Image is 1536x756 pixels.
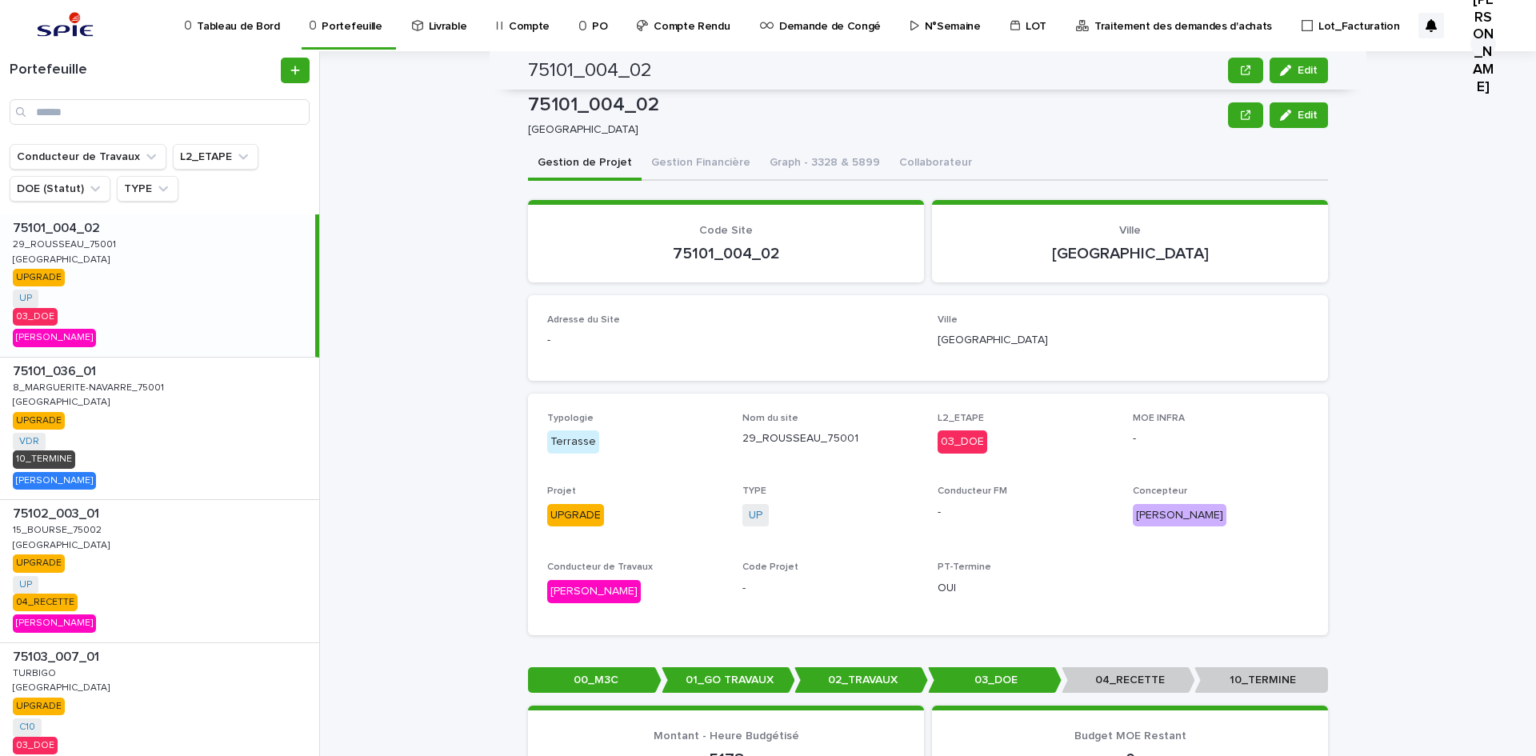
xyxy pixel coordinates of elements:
span: Ville [1119,225,1141,236]
p: 75101_004_02 [13,218,103,236]
p: 29_ROUSSEAU_75001 [742,430,918,447]
div: UPGRADE [547,504,604,527]
a: UP [19,579,32,590]
p: [GEOGRAPHIC_DATA] [13,394,113,408]
button: Gestion de Projet [528,147,642,181]
p: [GEOGRAPHIC_DATA] [13,679,113,694]
p: 15_BOURSE_75002 [13,522,105,536]
button: DOE (Statut) [10,176,110,202]
div: UPGRADE [13,698,65,715]
span: Conducteur de Travaux [547,562,653,572]
div: [PERSON_NAME] [1470,31,1496,57]
span: Adresse du Site [547,315,620,325]
span: TYPE [742,486,766,496]
p: [GEOGRAPHIC_DATA] [938,332,1309,349]
span: Conducteur FM [938,486,1007,496]
h1: Portefeuille [10,62,278,79]
h2: 75101_004_02 [528,59,652,82]
p: [GEOGRAPHIC_DATA] [13,537,113,551]
button: Edit [1270,102,1328,128]
p: 01_GO TRAVAUX [662,667,795,694]
p: 75101_004_02 [547,244,905,263]
div: Terrasse [547,430,599,454]
button: Edit [1270,58,1328,83]
span: Typologie [547,414,594,423]
div: [PERSON_NAME] [13,614,96,632]
div: [PERSON_NAME] [547,580,641,603]
p: OUI [938,580,1114,597]
span: Budget MOE Restant [1074,730,1186,742]
span: Montant - Heure Budgétisé [654,730,799,742]
div: 10_TERMINE [13,450,75,468]
p: 03_DOE [928,667,1062,694]
p: [GEOGRAPHIC_DATA] [528,123,1215,137]
span: PT-Termine [938,562,991,572]
span: L2_ETAPE [938,414,984,423]
p: - [1133,430,1309,447]
p: [GEOGRAPHIC_DATA] [13,251,113,266]
button: Gestion Financière [642,147,760,181]
div: 03_DOE [938,430,987,454]
span: Nom du site [742,414,798,423]
a: C10 [19,722,35,733]
p: - [547,332,918,349]
p: 00_M3C [528,667,662,694]
p: 02_TRAVAUX [794,667,928,694]
button: L2_ETAPE [173,144,258,170]
div: UPGRADE [13,554,65,572]
span: MOE INFRA [1133,414,1185,423]
a: UP [749,507,762,524]
div: 04_RECETTE [13,594,78,611]
div: UPGRADE [13,412,65,430]
p: 75102_003_01 [13,503,102,522]
p: 8_MARGUERITE-NAVARRE_75001 [13,379,167,394]
span: Ville [938,315,958,325]
p: TURBIGO [13,665,59,679]
p: - [938,504,1114,521]
img: svstPd6MQfCT1uX1QGkG [32,10,98,42]
a: VDR [19,436,39,447]
p: 75101_036_01 [13,361,99,379]
span: Edit [1298,65,1318,76]
span: Projet [547,486,576,496]
div: 03_DOE [13,737,58,754]
p: 10_TERMINE [1194,667,1328,694]
p: [GEOGRAPHIC_DATA] [951,244,1309,263]
div: [PERSON_NAME] [13,329,96,346]
p: 29_ROUSSEAU_75001 [13,236,119,250]
p: - [742,580,918,597]
p: 75103_007_01 [13,646,102,665]
button: Conducteur de Travaux [10,144,166,170]
div: 03_DOE [13,308,58,326]
a: UP [19,293,32,304]
span: Edit [1298,110,1318,121]
span: Code Site [699,225,753,236]
span: Code Projet [742,562,798,572]
p: 04_RECETTE [1062,667,1195,694]
button: TYPE [117,176,178,202]
button: Graph - 3328 & 5899 [760,147,890,181]
div: UPGRADE [13,269,65,286]
button: Collaborateur [890,147,982,181]
span: Concepteur [1133,486,1187,496]
div: [PERSON_NAME] [13,472,96,490]
p: 75101_004_02 [528,94,1222,117]
input: Search [10,99,310,125]
div: [PERSON_NAME] [1133,504,1226,527]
